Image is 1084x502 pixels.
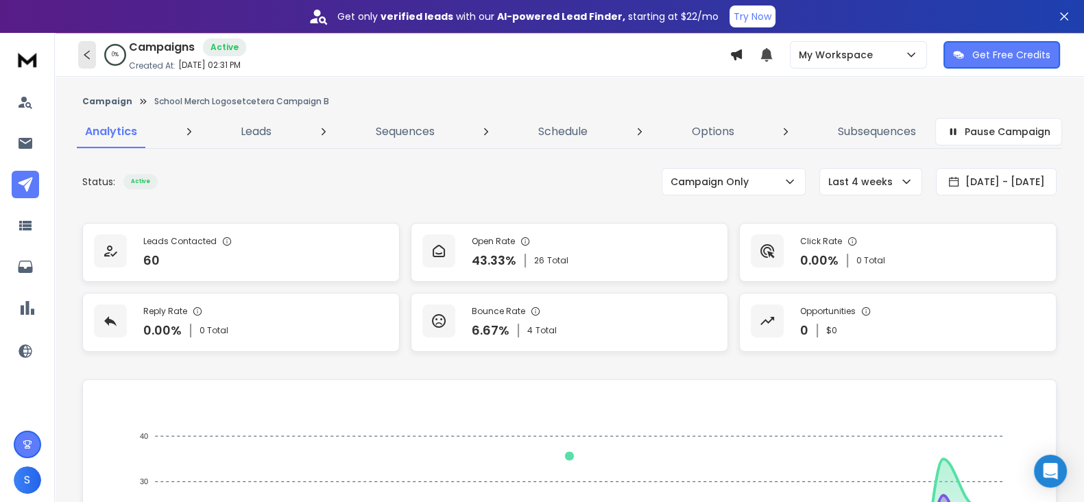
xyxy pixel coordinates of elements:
[200,325,228,336] p: 0 Total
[535,325,557,336] span: Total
[936,168,1057,195] button: [DATE] - [DATE]
[1034,455,1067,488] div: Open Intercom Messenger
[838,123,916,140] p: Subsequences
[82,175,115,189] p: Status:
[85,123,137,140] p: Analytics
[129,39,195,56] h1: Campaigns
[497,10,625,23] strong: AI-powered Lead Finder,
[828,175,898,189] p: Last 4 weeks
[411,223,728,282] a: Open Rate43.33%26Total
[739,223,1057,282] a: Click Rate0.00%0 Total
[368,115,443,148] a: Sequences
[472,321,509,340] p: 6.67 %
[684,115,743,148] a: Options
[972,48,1050,62] p: Get Free Credits
[739,293,1057,352] a: Opportunities0$0
[232,115,280,148] a: Leads
[140,432,148,440] tspan: 40
[203,38,246,56] div: Active
[411,293,728,352] a: Bounce Rate6.67%4Total
[730,5,775,27] button: Try Now
[800,306,856,317] p: Opportunities
[734,10,771,23] p: Try Now
[82,223,400,282] a: Leads Contacted60
[472,306,525,317] p: Bounce Rate
[527,325,533,336] span: 4
[154,96,329,107] p: School Merch Logosetcetera Campaign B
[337,10,719,23] p: Get only with our starting at $22/mo
[530,115,596,148] a: Schedule
[241,123,272,140] p: Leads
[800,321,808,340] p: 0
[381,10,453,23] strong: verified leads
[692,123,734,140] p: Options
[14,466,41,494] button: S
[943,41,1060,69] button: Get Free Credits
[376,123,435,140] p: Sequences
[800,236,842,247] p: Click Rate
[856,255,885,266] p: 0 Total
[123,174,158,189] div: Active
[143,236,217,247] p: Leads Contacted
[143,306,187,317] p: Reply Rate
[140,477,148,486] tspan: 30
[671,175,754,189] p: Campaign Only
[178,60,241,71] p: [DATE] 02:31 PM
[82,293,400,352] a: Reply Rate0.00%0 Total
[472,251,516,270] p: 43.33 %
[129,60,176,71] p: Created At:
[143,251,160,270] p: 60
[82,96,132,107] button: Campaign
[830,115,924,148] a: Subsequences
[800,251,839,270] p: 0.00 %
[143,321,182,340] p: 0.00 %
[799,48,878,62] p: My Workspace
[14,47,41,72] img: logo
[547,255,568,266] span: Total
[112,51,119,59] p: 0 %
[935,118,1062,145] button: Pause Campaign
[538,123,588,140] p: Schedule
[472,236,515,247] p: Open Rate
[77,115,145,148] a: Analytics
[826,325,837,336] p: $ 0
[534,255,544,266] span: 26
